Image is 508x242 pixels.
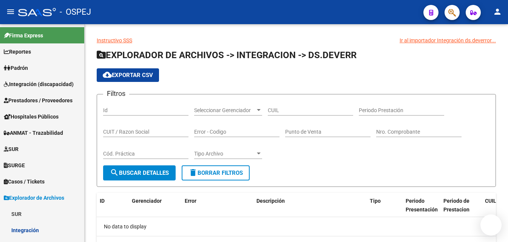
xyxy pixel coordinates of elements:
button: Borrar Filtros [182,165,250,180]
span: Descripción [256,198,285,204]
mat-icon: delete [188,168,198,177]
span: EXPLORADOR DE ARCHIVOS -> INTEGRACION -> DS.DEVERR [97,50,357,60]
datatable-header-cell: Gerenciador [129,193,182,218]
span: - OSPEJ [60,4,91,20]
mat-icon: search [110,168,119,177]
span: Periodo de Prestacion [443,198,469,213]
iframe: Intercom live chat [482,216,500,234]
span: ID [100,198,105,204]
span: Prestadores / Proveedores [4,96,73,105]
datatable-header-cell: ID [97,193,129,218]
span: Explorador de Archivos [4,194,64,202]
span: ANMAT - Trazabilidad [4,129,63,137]
mat-icon: cloud_download [103,70,112,79]
span: SURGE [4,161,25,170]
span: Casos / Tickets [4,177,45,186]
span: CUIL [485,198,496,204]
button: Exportar CSV [97,68,159,82]
span: Firma Express [4,31,43,40]
span: Reportes [4,48,31,56]
span: Buscar Detalles [110,170,169,176]
datatable-header-cell: Descripción [253,193,367,218]
span: Tipo Archivo [194,151,255,157]
span: Hospitales Públicos [4,113,59,121]
mat-icon: person [493,7,502,16]
div: Ir al importador Integración ds.deverror... [400,36,496,45]
datatable-header-cell: Error [182,193,253,218]
a: Instructivo SSS [97,37,132,43]
mat-icon: menu [6,7,15,16]
span: SUR [4,145,19,153]
span: Integración (discapacidad) [4,80,74,88]
datatable-header-cell: Tipo [367,193,403,218]
span: Gerenciador [132,198,162,204]
iframe: Intercom live chat discovery launcher [480,214,502,236]
span: Seleccionar Gerenciador [194,107,255,114]
span: Borrar Filtros [188,170,243,176]
datatable-header-cell: Periodo de Prestacion [440,193,482,218]
span: Exportar CSV [103,72,153,79]
h3: Filtros [103,88,129,99]
span: Error [185,198,196,204]
span: Padrón [4,64,28,72]
div: No data to display [97,217,496,236]
datatable-header-cell: Periodo Presentación [403,193,440,218]
button: Buscar Detalles [103,165,176,180]
span: Tipo [370,198,381,204]
span: Periodo Presentación [406,198,438,213]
